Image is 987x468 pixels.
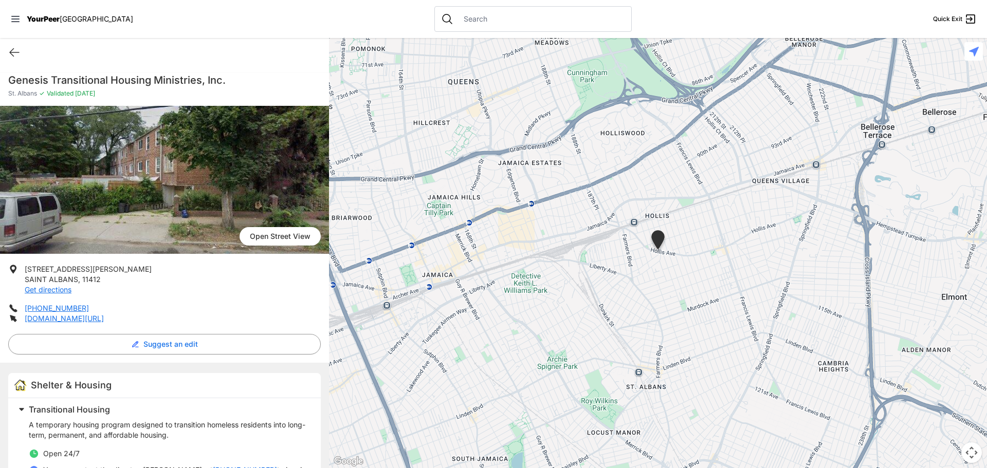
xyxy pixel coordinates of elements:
span: Shelter & Housing [31,380,112,390]
a: Quick Exit [933,13,977,25]
span: Suggest an edit [143,339,198,349]
span: 11412 [82,275,101,284]
span: Open 24/7 [43,449,80,458]
a: [DOMAIN_NAME][URL] [25,314,104,323]
a: Open this area in Google Maps (opens a new window) [332,455,365,468]
span: SAINT ALBANS [25,275,78,284]
a: Open Street View [240,227,321,246]
span: , [78,275,80,284]
span: [GEOGRAPHIC_DATA] [60,14,133,23]
span: Transitional Housing [29,404,110,415]
span: [DATE] [74,89,95,97]
span: Quick Exit [933,15,962,23]
button: Suggest an edit [8,334,321,354]
img: Google [332,455,365,468]
span: [STREET_ADDRESS][PERSON_NAME] [25,265,152,273]
a: [PHONE_NUMBER] [25,304,89,312]
input: Search [458,14,625,24]
span: Validated [47,89,74,97]
span: ✓ [39,89,45,98]
a: YourPeer[GEOGRAPHIC_DATA] [27,16,133,22]
button: Map camera controls [961,442,982,463]
p: A temporary housing program designed to transition homeless residents into long-term, permanent, ... [29,420,308,440]
h1: Genesis Transitional Housing Ministries, Inc. [8,73,321,87]
a: Get directions [25,285,71,294]
span: YourPeer [27,14,60,23]
span: St. Albans [8,89,37,98]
